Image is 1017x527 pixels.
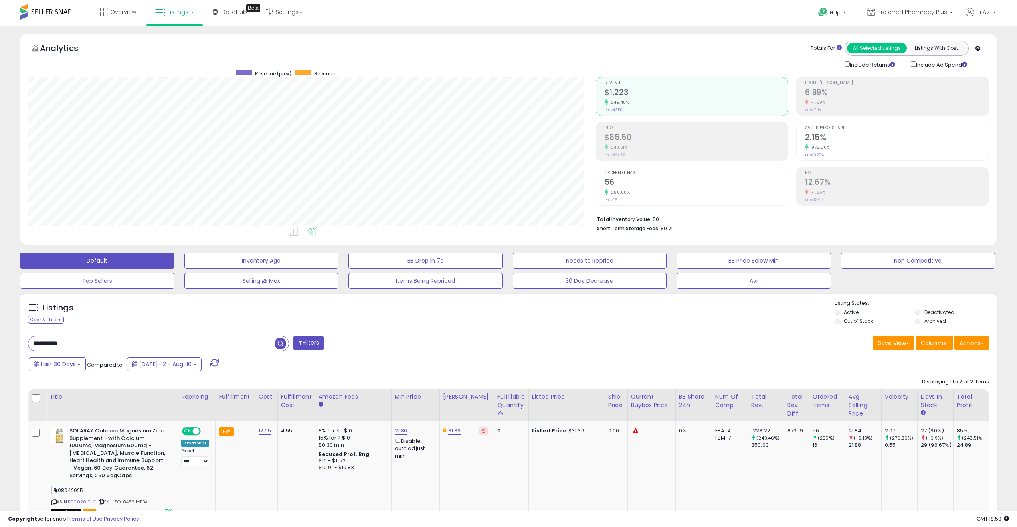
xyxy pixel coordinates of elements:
[319,442,385,449] div: $0.30 min
[921,339,946,347] span: Columns
[219,393,251,401] div: Fulfillment
[104,515,139,523] a: Privacy Policy
[255,70,291,77] span: Revenue (prev)
[921,442,953,449] div: 29 (96.67%)
[811,45,842,52] div: Totals For
[181,448,209,466] div: Preset:
[605,81,788,85] span: Revenue
[319,458,385,464] div: $10 - $11.72
[835,300,997,307] p: Listing States:
[813,442,845,449] div: 16
[319,401,323,408] small: Amazon Fees.
[97,499,148,505] span: | SKU: SOL045611-FBA
[448,427,461,435] a: 31.39
[69,515,103,523] a: Terms of Use
[957,393,986,409] div: Total Profit
[605,107,623,112] small: Prev: $350
[51,427,67,443] img: 41XQIxdGoRL._SL40_.jpg
[513,273,667,289] button: 30 Day Decrease
[679,393,708,409] div: BB Share 24h.
[849,442,881,449] div: 21.88
[926,435,943,441] small: (-6.9%)
[87,361,124,369] span: Compared to:
[885,442,917,449] div: 0.55
[181,440,209,447] div: Amazon AI
[873,336,914,350] button: Save View
[51,486,85,495] span: 08042025
[127,357,202,371] button: [DATE]-12 - Aug-10
[818,7,828,17] i: Get Help
[68,499,96,505] a: B00020I0JG
[839,60,905,69] div: Include Returns
[41,360,76,368] span: Last 30 Days
[20,253,174,269] button: Default
[631,393,672,409] div: Current Buybox Price
[497,427,522,434] div: 0
[976,8,991,16] span: Hi Avi
[293,336,324,350] button: Filters
[183,428,193,435] span: ON
[805,81,989,85] span: Profit [PERSON_NAME]
[532,427,598,434] div: $31.39
[805,178,989,189] h2: 12.67%
[805,133,989,144] h2: 2.15%
[259,427,271,435] a: 12.05
[877,8,947,16] span: Preferred Pharmacy Plus
[756,435,780,441] small: (249.46%)
[443,393,491,401] div: [PERSON_NAME]
[608,189,630,195] small: 250.00%
[812,1,854,26] a: Help
[605,171,788,175] span: Ordered Items
[885,393,914,401] div: Velocity
[29,357,86,371] button: Last 30 Days
[605,152,625,157] small: Prev: $24.89
[924,318,946,324] label: Archived
[605,126,788,130] span: Profit
[818,435,835,441] small: (250%)
[957,442,989,449] div: 24.89
[184,273,339,289] button: Selling @ Max
[83,509,96,515] span: FBA
[906,43,966,53] button: Listings With Cost
[49,393,174,401] div: Title
[597,216,651,223] b: Total Inventory Value:
[184,253,339,269] button: Inventory Age
[809,189,825,195] small: -1.86%
[42,302,73,314] h5: Listings
[314,70,335,77] span: Revenue
[605,197,617,202] small: Prev: 16
[813,393,842,409] div: Ordered Items
[532,393,601,401] div: Listed Price
[20,273,174,289] button: Top Sellers
[8,515,139,523] div: seller snap | |
[905,60,980,69] div: Include Ad Spend
[805,88,989,99] h2: 6.99%
[809,144,830,150] small: 975.00%
[348,253,503,269] button: BB Drop in 7d
[854,435,873,441] small: (-0.18%)
[921,427,953,434] div: 27 (90%)
[110,8,136,16] span: Overview
[830,9,841,16] span: Help
[181,393,212,401] div: Repricing
[222,8,247,16] span: DataHub
[608,393,624,409] div: Ship Price
[805,126,989,130] span: Avg. Buybox Share
[847,43,907,53] button: All Selected Listings
[40,43,94,56] h5: Analytics
[395,427,408,435] a: 21.80
[715,434,742,442] div: FBM: 7
[805,171,989,175] span: ROI
[751,442,784,449] div: 350.03
[809,99,825,105] small: -1.69%
[844,318,873,324] label: Out of Stock
[890,435,913,441] small: (276.36%)
[608,99,629,105] small: 249.46%
[348,273,503,289] button: Items Being Repriced
[966,8,996,26] a: Hi Avi
[605,88,788,99] h2: $1,223
[849,393,878,418] div: Avg Selling Price
[787,427,803,434] div: 873.19
[957,427,989,434] div: 85.5
[51,509,81,515] span: All listings that are currently out of stock and unavailable for purchase on Amazon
